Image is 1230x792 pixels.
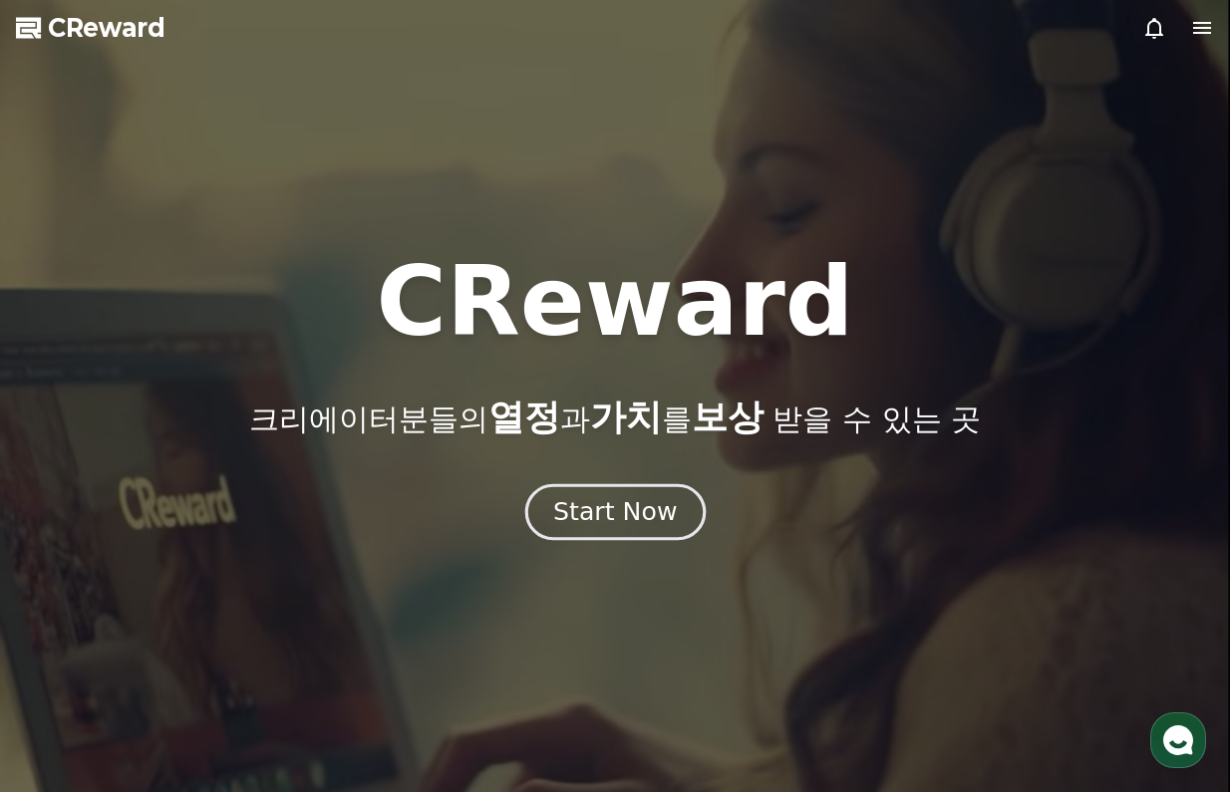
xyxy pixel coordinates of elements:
[257,627,383,676] a: 설정
[132,627,257,676] a: 대화
[6,627,132,676] a: 홈
[63,657,75,672] span: 홈
[249,397,981,437] p: 크리에이터분들의 과 를 받을 수 있는 곳
[488,396,560,437] span: 열정
[308,657,332,672] span: 설정
[529,505,702,524] a: Start Now
[48,12,165,44] span: CReward
[524,483,705,540] button: Start Now
[182,658,206,673] span: 대화
[16,12,165,44] a: CReward
[692,396,764,437] span: 보상
[553,495,677,529] div: Start Now
[590,396,662,437] span: 가치
[376,254,853,350] h1: CReward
